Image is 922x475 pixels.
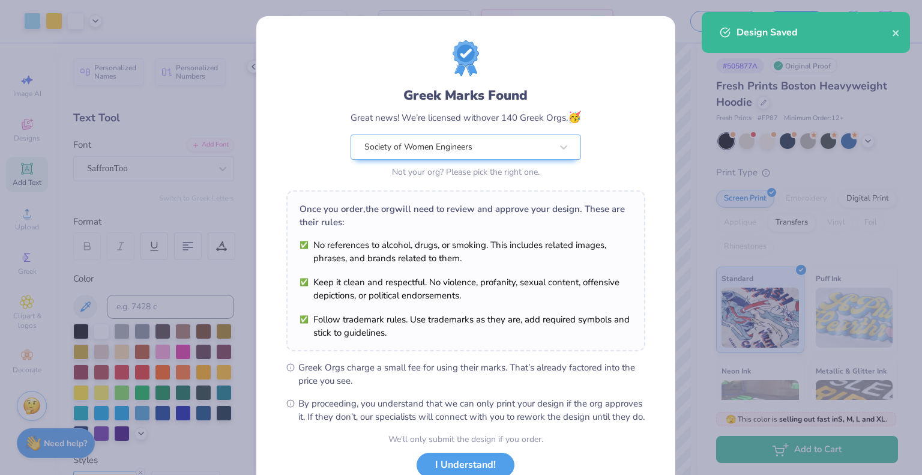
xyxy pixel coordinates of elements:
[298,397,645,423] span: By proceeding, you understand that we can only print your design if the org approves it. If they ...
[453,40,479,76] img: license-marks-badge.png
[351,86,581,105] div: Greek Marks Found
[351,166,581,178] div: Not your org? Please pick the right one.
[300,313,632,339] li: Follow trademark rules. Use trademarks as they are, add required symbols and stick to guidelines.
[892,25,900,40] button: close
[300,202,632,229] div: Once you order, the org will need to review and approve your design. These are their rules:
[568,110,581,124] span: 🥳
[388,433,543,446] div: We’ll only submit the design if you order.
[737,25,892,40] div: Design Saved
[351,109,581,126] div: Great news! We’re licensed with over 140 Greek Orgs.
[300,276,632,302] li: Keep it clean and respectful. No violence, profanity, sexual content, offensive depictions, or po...
[300,238,632,265] li: No references to alcohol, drugs, or smoking. This includes related images, phrases, and brands re...
[298,361,645,387] span: Greek Orgs charge a small fee for using their marks. That’s already factored into the price you see.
